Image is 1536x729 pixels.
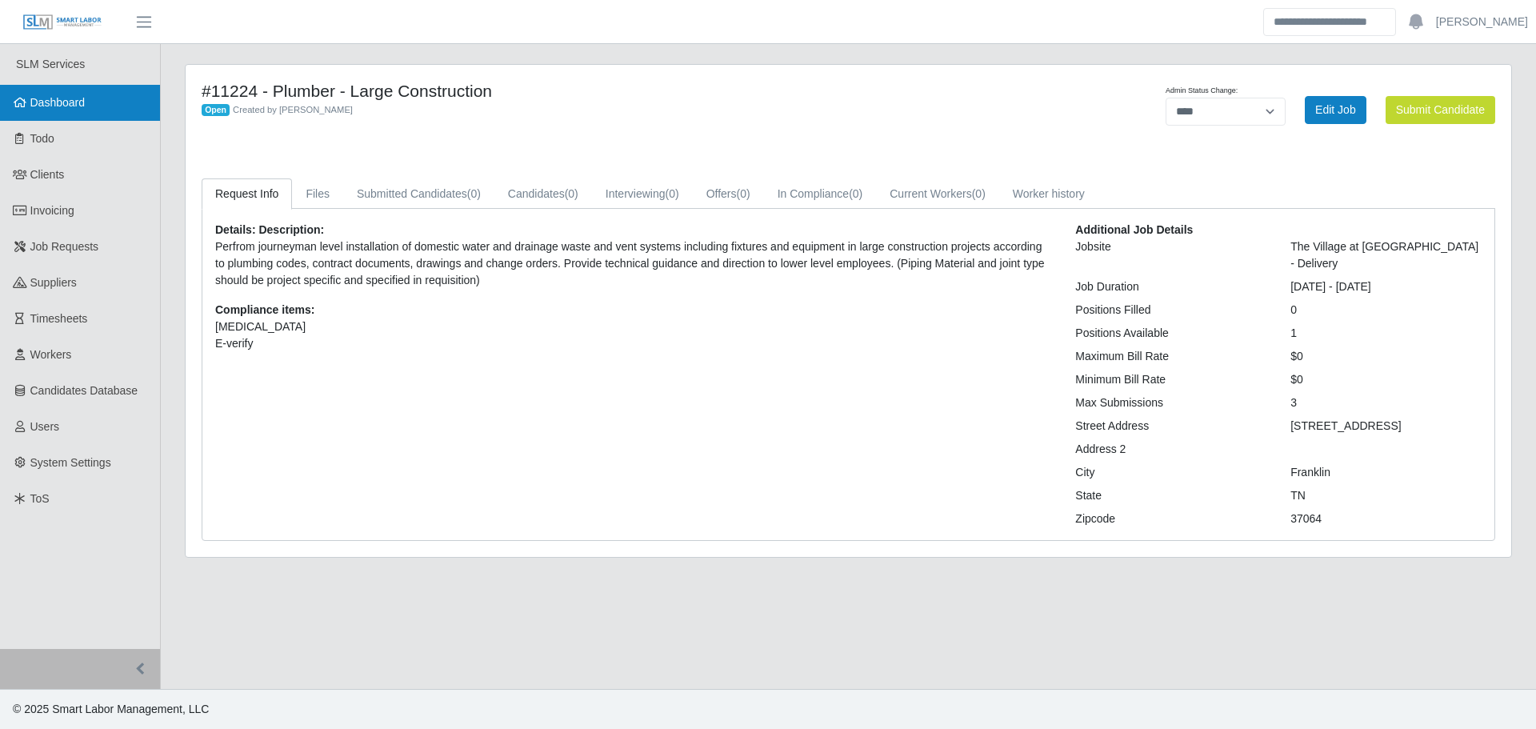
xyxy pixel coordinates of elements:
[1278,487,1494,504] div: TN
[202,104,230,117] span: Open
[233,105,353,114] span: Created by [PERSON_NAME]
[1063,395,1278,411] div: Max Submissions
[30,312,88,325] span: Timesheets
[693,178,764,210] a: Offers
[1278,511,1494,527] div: 37064
[202,178,292,210] a: Request Info
[565,187,578,200] span: (0)
[1278,278,1494,295] div: [DATE] - [DATE]
[215,238,1051,289] p: Perfrom journeyman level installation of domestic water and drainage waste and vent systems inclu...
[999,178,1098,210] a: Worker history
[1278,395,1494,411] div: 3
[1263,8,1396,36] input: Search
[30,420,60,433] span: Users
[30,132,54,145] span: Todo
[1278,464,1494,481] div: Franklin
[30,96,86,109] span: Dashboard
[972,187,986,200] span: (0)
[30,384,138,397] span: Candidates Database
[876,178,999,210] a: Current Workers
[1278,418,1494,435] div: [STREET_ADDRESS]
[30,168,65,181] span: Clients
[1063,487,1278,504] div: State
[1278,238,1494,272] div: The Village at [GEOGRAPHIC_DATA] - Delivery
[30,348,72,361] span: Workers
[1063,418,1278,435] div: Street Address
[30,456,111,469] span: System Settings
[1063,302,1278,318] div: Positions Filled
[764,178,877,210] a: In Compliance
[849,187,862,200] span: (0)
[30,204,74,217] span: Invoicing
[16,58,85,70] span: SLM Services
[30,240,99,253] span: Job Requests
[1166,86,1238,97] label: Admin Status Change:
[258,223,324,236] b: Description:
[22,14,102,31] img: SLM Logo
[343,178,494,210] a: Submitted Candidates
[1305,96,1366,124] a: Edit Job
[202,81,946,101] h4: #11224 - Plumber - Large Construction
[1063,441,1278,458] div: Address 2
[1063,511,1278,527] div: Zipcode
[215,223,256,236] b: Details:
[467,187,481,200] span: (0)
[30,276,77,289] span: Suppliers
[1278,371,1494,388] div: $0
[1436,14,1528,30] a: [PERSON_NAME]
[1278,348,1494,365] div: $0
[1386,96,1495,124] button: Submit Candidate
[1278,302,1494,318] div: 0
[215,318,1051,335] li: [MEDICAL_DATA]
[592,178,693,210] a: Interviewing
[1075,223,1193,236] b: Additional Job Details
[215,335,1051,352] li: E-verify
[30,492,50,505] span: ToS
[292,178,343,210] a: Files
[1063,325,1278,342] div: Positions Available
[1063,278,1278,295] div: Job Duration
[1278,325,1494,342] div: 1
[666,187,679,200] span: (0)
[1063,238,1278,272] div: Jobsite
[1063,371,1278,388] div: Minimum Bill Rate
[737,187,750,200] span: (0)
[1063,464,1278,481] div: City
[13,703,209,715] span: © 2025 Smart Labor Management, LLC
[1063,348,1278,365] div: Maximum Bill Rate
[494,178,592,210] a: Candidates
[215,303,314,316] b: Compliance items:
